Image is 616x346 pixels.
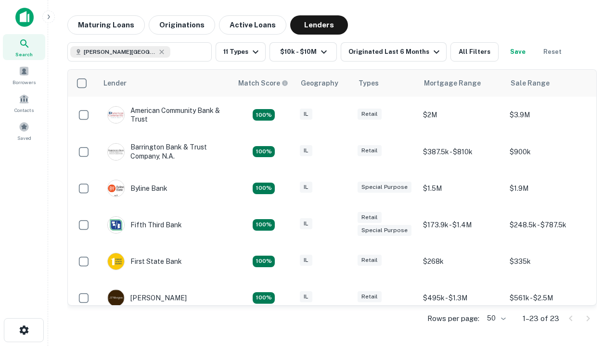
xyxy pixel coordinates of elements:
[418,97,505,133] td: $2M
[238,78,286,88] h6: Match Score
[108,180,124,197] img: picture
[108,217,124,233] img: picture
[108,107,124,123] img: picture
[353,70,418,97] th: Types
[300,255,312,266] div: IL
[149,15,215,35] button: Originations
[505,207,591,243] td: $248.5k - $787.5k
[300,109,312,120] div: IL
[300,291,312,302] div: IL
[216,42,266,62] button: 11 Types
[418,170,505,207] td: $1.5M
[3,90,45,116] a: Contacts
[107,180,167,197] div: Byline Bank
[3,118,45,144] a: Saved
[359,77,379,89] div: Types
[300,218,312,229] div: IL
[505,170,591,207] td: $1.9M
[107,106,223,124] div: American Community Bank & Trust
[348,46,442,58] div: Originated Last 6 Months
[358,291,382,302] div: Retail
[103,77,127,89] div: Lender
[341,42,447,62] button: Originated Last 6 Months
[505,243,591,280] td: $335k
[505,133,591,170] td: $900k
[290,15,348,35] button: Lenders
[269,42,337,62] button: $10k - $10M
[301,77,338,89] div: Geography
[107,216,182,234] div: Fifth Third Bank
[483,311,507,325] div: 50
[358,212,382,223] div: Retail
[358,109,382,120] div: Retail
[13,78,36,86] span: Borrowers
[300,145,312,156] div: IL
[450,42,499,62] button: All Filters
[418,133,505,170] td: $387.5k - $810k
[3,34,45,60] a: Search
[418,280,505,316] td: $495k - $1.3M
[358,225,411,236] div: Special Purpose
[537,42,568,62] button: Reset
[253,256,275,267] div: Matching Properties: 2, hasApolloMatch: undefined
[568,269,616,315] iframe: Chat Widget
[108,253,124,270] img: picture
[108,144,124,160] img: picture
[358,182,411,193] div: Special Purpose
[505,97,591,133] td: $3.9M
[3,62,45,88] a: Borrowers
[523,313,559,324] p: 1–23 of 23
[502,42,533,62] button: Save your search to get updates of matches that match your search criteria.
[17,134,31,142] span: Saved
[253,109,275,121] div: Matching Properties: 2, hasApolloMatch: undefined
[107,289,187,307] div: [PERSON_NAME]
[358,145,382,156] div: Retail
[418,207,505,243] td: $173.9k - $1.4M
[238,78,288,88] div: Capitalize uses an advanced AI algorithm to match your search with the best lender. The match sco...
[424,77,481,89] div: Mortgage Range
[15,8,34,27] img: capitalize-icon.png
[107,253,182,270] div: First State Bank
[511,77,550,89] div: Sale Range
[418,243,505,280] td: $268k
[107,143,223,160] div: Barrington Bank & Trust Company, N.a.
[295,70,353,97] th: Geography
[300,182,312,193] div: IL
[84,48,156,56] span: [PERSON_NAME][GEOGRAPHIC_DATA], [GEOGRAPHIC_DATA]
[219,15,286,35] button: Active Loans
[505,280,591,316] td: $561k - $2.5M
[505,70,591,97] th: Sale Range
[253,183,275,194] div: Matching Properties: 2, hasApolloMatch: undefined
[358,255,382,266] div: Retail
[253,219,275,231] div: Matching Properties: 2, hasApolloMatch: undefined
[427,313,479,324] p: Rows per page:
[232,70,295,97] th: Capitalize uses an advanced AI algorithm to match your search with the best lender. The match sco...
[418,70,505,97] th: Mortgage Range
[98,70,232,97] th: Lender
[108,290,124,306] img: picture
[67,15,145,35] button: Maturing Loans
[15,50,33,58] span: Search
[253,146,275,158] div: Matching Properties: 3, hasApolloMatch: undefined
[253,292,275,304] div: Matching Properties: 3, hasApolloMatch: undefined
[14,106,34,114] span: Contacts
